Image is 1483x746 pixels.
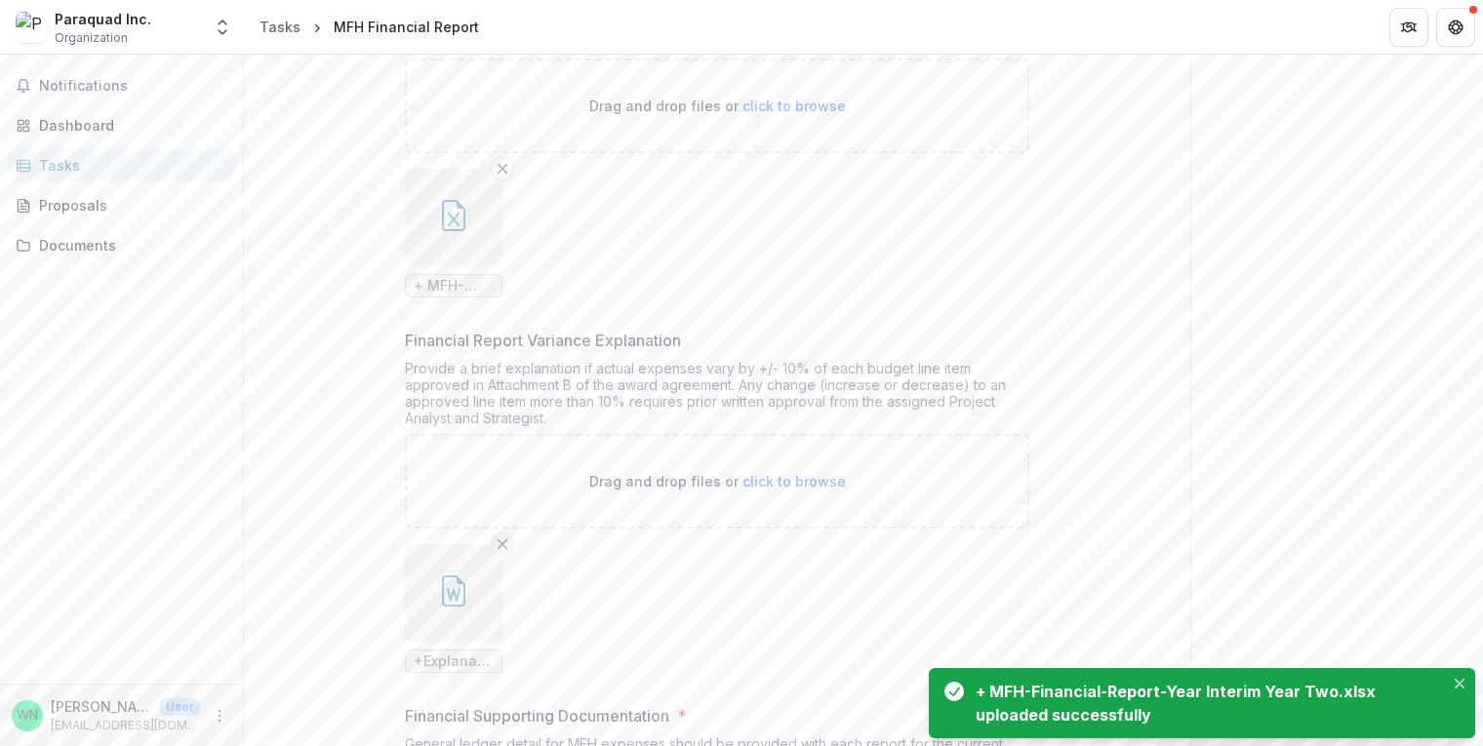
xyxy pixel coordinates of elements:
button: More [208,704,231,727]
span: +Explanation of Variance.docx [414,653,494,670]
div: Remove File+ MFH-Financial-Report-Year Interim Year Two.xlsx [405,169,502,297]
div: Remove File+Explanation of Variance.docx [405,544,502,673]
p: [PERSON_NAME] [51,696,152,717]
button: Remove File [491,157,514,180]
div: Tasks [260,17,301,37]
button: Partners [1389,8,1428,47]
a: Proposals [8,189,235,221]
div: Proposals [39,195,220,216]
button: Remove File [491,532,514,556]
button: Notifications [8,70,235,101]
button: Open entity switcher [209,8,236,47]
span: click to browse [742,98,846,114]
p: [EMAIL_ADDRESS][DOMAIN_NAME] [51,717,200,734]
button: Get Help [1436,8,1475,47]
a: Documents [8,229,235,261]
a: Tasks [8,149,235,181]
p: User [160,698,200,716]
p: Financial Supporting Documentation [405,704,669,727]
p: Drag and drop files or [589,471,846,491]
div: + MFH-Financial-Report-Year Interim Year Two.xlsx uploaded successfully [976,680,1436,726]
div: Wendi Neckameyer [17,709,38,722]
span: Notifications [39,78,227,95]
p: Financial Report Variance Explanation [405,329,681,352]
div: Tasks [39,155,220,176]
div: Documents [39,235,220,255]
div: Dashboard [39,115,220,136]
div: Notifications-bottom-right [921,660,1483,746]
span: Organization [55,29,128,47]
p: Drag and drop files or [589,96,846,116]
button: Close [1448,672,1471,695]
div: MFH Financial Report [334,17,479,37]
span: + MFH-Financial-Report-Year Interim Year Two.xlsx [414,278,494,294]
div: Provide a brief explanation if actual expenses vary by +/- 10% of each budget line item approved ... [405,360,1029,434]
div: Paraquad Inc. [55,9,151,29]
a: Dashboard [8,109,235,141]
img: Paraquad Inc. [16,12,47,43]
span: click to browse [742,473,846,490]
a: Tasks [252,13,308,41]
nav: breadcrumb [252,13,487,41]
